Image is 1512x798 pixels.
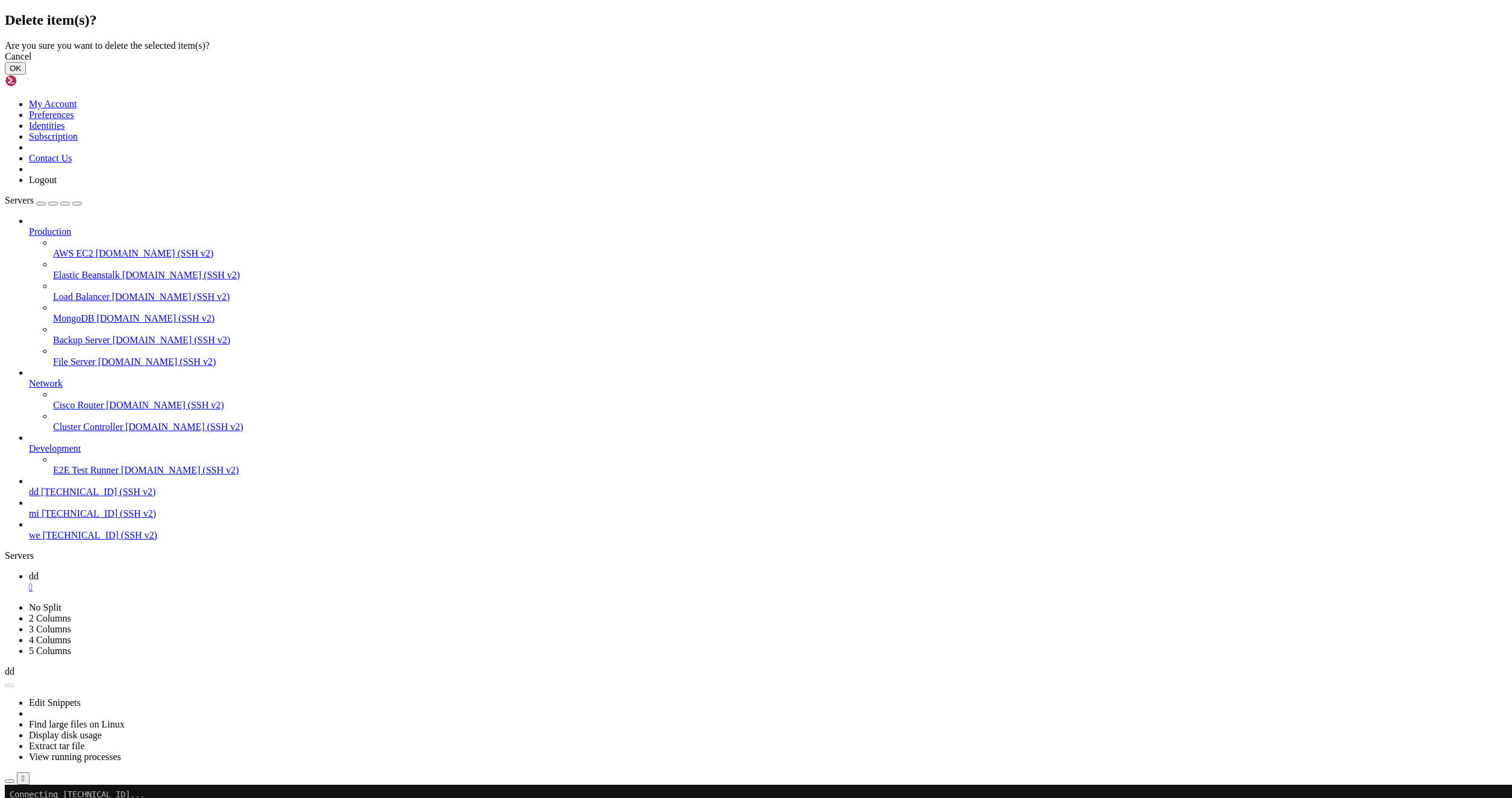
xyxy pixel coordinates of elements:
div: (0, 1) [5,15,10,25]
div: Servers [5,550,1507,561]
a: mi [TECHNICAL_ID] (SSH v2) [29,508,1507,519]
span: [DOMAIN_NAME] (SSH v2) [96,313,215,323]
span: we [29,530,40,540]
span: mi [29,508,39,519]
a: 2 Columns [29,613,71,623]
span: [DOMAIN_NAME] (SSH v2) [121,465,239,475]
span: [DOMAIN_NAME] (SSH v2) [113,335,231,345]
span: dd [29,571,39,581]
li: E2E Test Runner [DOMAIN_NAME] (SSH v2) [53,454,1507,476]
a: Development [29,443,1507,454]
span: Load Balancer [53,291,110,302]
div: Cancel [5,51,1507,62]
li: Backup Server [DOMAIN_NAME] (SSH v2) [53,324,1507,346]
x-row: Connecting [TECHNICAL_ID]... [5,5,1357,15]
li: File Server [DOMAIN_NAME] (SSH v2) [53,346,1507,367]
a: View running processes [29,752,121,762]
a: Load Balancer [DOMAIN_NAME] (SSH v2) [53,291,1507,302]
a: Cluster Controller [DOMAIN_NAME] (SSH v2) [53,422,1507,432]
a: 4 Columns [29,635,71,645]
span: [DOMAIN_NAME] (SSH v2) [125,422,243,432]
a: Backup Server [DOMAIN_NAME] (SSH v2) [53,335,1507,346]
span: [DOMAIN_NAME] (SSH v2) [106,400,224,410]
span: Network [29,378,63,388]
button: OK [5,62,26,75]
li: Production [29,216,1507,367]
li: mi [TECHNICAL_ID] (SSH v2) [29,497,1507,519]
a: 3 Columns [29,624,71,634]
a: Extract tar file [29,741,84,751]
li: Development [29,432,1507,476]
span: E2E Test Runner [53,465,119,475]
span: Cisco Router [53,400,104,410]
a: Network [29,378,1507,389]
span: [DOMAIN_NAME] (SSH v2) [122,270,240,280]
a:  [29,582,1507,593]
li: AWS EC2 [DOMAIN_NAME] (SSH v2) [53,237,1507,259]
button:  [17,772,30,785]
a: 5 Columns [29,646,71,656]
h2: Delete item(s)? [5,12,1507,28]
a: dd [29,571,1507,593]
li: Load Balancer [DOMAIN_NAME] (SSH v2) [53,281,1507,302]
a: dd [TECHNICAL_ID] (SSH v2) [29,487,1507,497]
li: Cisco Router [DOMAIN_NAME] (SSH v2) [53,389,1507,411]
span: [DOMAIN_NAME] (SSH v2) [96,248,214,258]
li: Network [29,367,1507,432]
a: Production [29,226,1507,237]
li: MongoDB [DOMAIN_NAME] (SSH v2) [53,302,1507,324]
a: Contact Us [29,153,72,163]
li: we [TECHNICAL_ID] (SSH v2) [29,519,1507,541]
li: Cluster Controller [DOMAIN_NAME] (SSH v2) [53,411,1507,432]
a: Display disk usage [29,730,102,740]
span: dd [5,666,14,676]
a: No Split [29,602,61,613]
a: Subscription [29,131,78,142]
a: Elastic Beanstalk [DOMAIN_NAME] (SSH v2) [53,270,1507,281]
a: we [TECHNICAL_ID] (SSH v2) [29,530,1507,541]
a: Servers [5,195,82,205]
a: Cisco Router [DOMAIN_NAME] (SSH v2) [53,400,1507,411]
span: [DOMAIN_NAME] (SSH v2) [112,291,230,302]
div:  [22,774,25,783]
span: Servers [5,195,34,205]
span: [TECHNICAL_ID] (SSH v2) [41,487,155,497]
li: Elastic Beanstalk [DOMAIN_NAME] (SSH v2) [53,259,1507,281]
a: My Account [29,99,77,109]
li: dd [TECHNICAL_ID] (SSH v2) [29,476,1507,497]
span: MongoDB [53,313,94,323]
span: Elastic Beanstalk [53,270,120,280]
a: Edit Snippets [29,697,81,708]
a: E2E Test Runner [DOMAIN_NAME] (SSH v2) [53,465,1507,476]
div: Are you sure you want to delete the selected item(s)? [5,40,1507,51]
a: Identities [29,120,65,131]
span: [TECHNICAL_ID] (SSH v2) [43,530,157,540]
span: [TECHNICAL_ID] (SSH v2) [42,508,156,519]
img: Shellngn [5,75,74,87]
a: Find large files on Linux [29,719,125,729]
a: AWS EC2 [DOMAIN_NAME] (SSH v2) [53,248,1507,259]
span: Backup Server [53,335,110,345]
span: Production [29,226,71,237]
a: MongoDB [DOMAIN_NAME] (SSH v2) [53,313,1507,324]
span: Development [29,443,81,454]
a: Logout [29,175,57,185]
a: Preferences [29,110,74,120]
span: dd [29,487,39,497]
span: AWS EC2 [53,248,93,258]
span: File Server [53,357,96,367]
span: [DOMAIN_NAME] (SSH v2) [98,357,216,367]
a: File Server [DOMAIN_NAME] (SSH v2) [53,357,1507,367]
span: Cluster Controller [53,422,123,432]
